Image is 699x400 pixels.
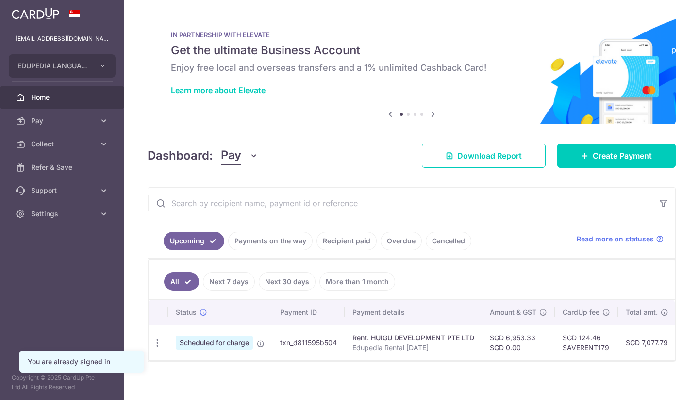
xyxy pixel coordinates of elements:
[164,272,199,291] a: All
[272,300,345,325] th: Payment ID
[221,146,241,165] span: Pay
[171,85,266,95] a: Learn more about Elevate
[9,54,116,78] button: EDUPEDIA LANGUAGE AND TRAINING PTE. LTD.
[171,43,652,58] h5: Get the ultimate Business Account
[618,325,676,360] td: SGD 7,077.79
[482,325,555,360] td: SGD 6,953.33 SGD 0.00
[426,232,471,250] a: Cancelled
[31,93,95,102] span: Home
[31,209,95,219] span: Settings
[352,333,474,343] div: Rent. HUIGU DEVELOPMENT PTE LTD
[490,307,536,317] span: Amount & GST
[171,62,652,74] h6: Enjoy free local and overseas transfers and a 1% unlimited Cashback Card!
[171,31,652,39] p: IN PARTNERSHIP WITH ELEVATE
[221,146,258,165] button: Pay
[176,336,253,350] span: Scheduled for charge
[203,272,255,291] a: Next 7 days
[555,325,618,360] td: SGD 124.46 SAVERENT179
[557,144,676,168] a: Create Payment
[31,116,95,126] span: Pay
[17,61,89,71] span: EDUPEDIA LANGUAGE AND TRAINING PTE. LTD.
[352,343,474,352] p: Edupedia Rental [DATE]
[259,272,316,291] a: Next 30 days
[28,357,135,367] div: You are already signed in
[164,232,224,250] a: Upcoming
[637,371,689,395] iframe: Opens a widget where you can find more information
[148,188,652,219] input: Search by recipient name, payment id or reference
[31,139,95,149] span: Collect
[16,34,109,44] p: [EMAIL_ADDRESS][DOMAIN_NAME]
[626,307,658,317] span: Total amt.
[31,186,95,195] span: Support
[319,272,395,291] a: More than 1 month
[148,16,676,124] img: Renovation banner
[381,232,422,250] a: Overdue
[31,162,95,172] span: Refer & Save
[422,144,546,168] a: Download Report
[457,150,522,161] span: Download Report
[345,300,482,325] th: Payment details
[577,234,664,244] a: Read more on statuses
[12,8,59,19] img: CardUp
[272,325,345,360] td: txn_d811595b504
[316,232,377,250] a: Recipient paid
[563,307,599,317] span: CardUp fee
[577,234,654,244] span: Read more on statuses
[176,307,197,317] span: Status
[148,147,213,164] h4: Dashboard:
[228,232,313,250] a: Payments on the way
[593,150,652,161] span: Create Payment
